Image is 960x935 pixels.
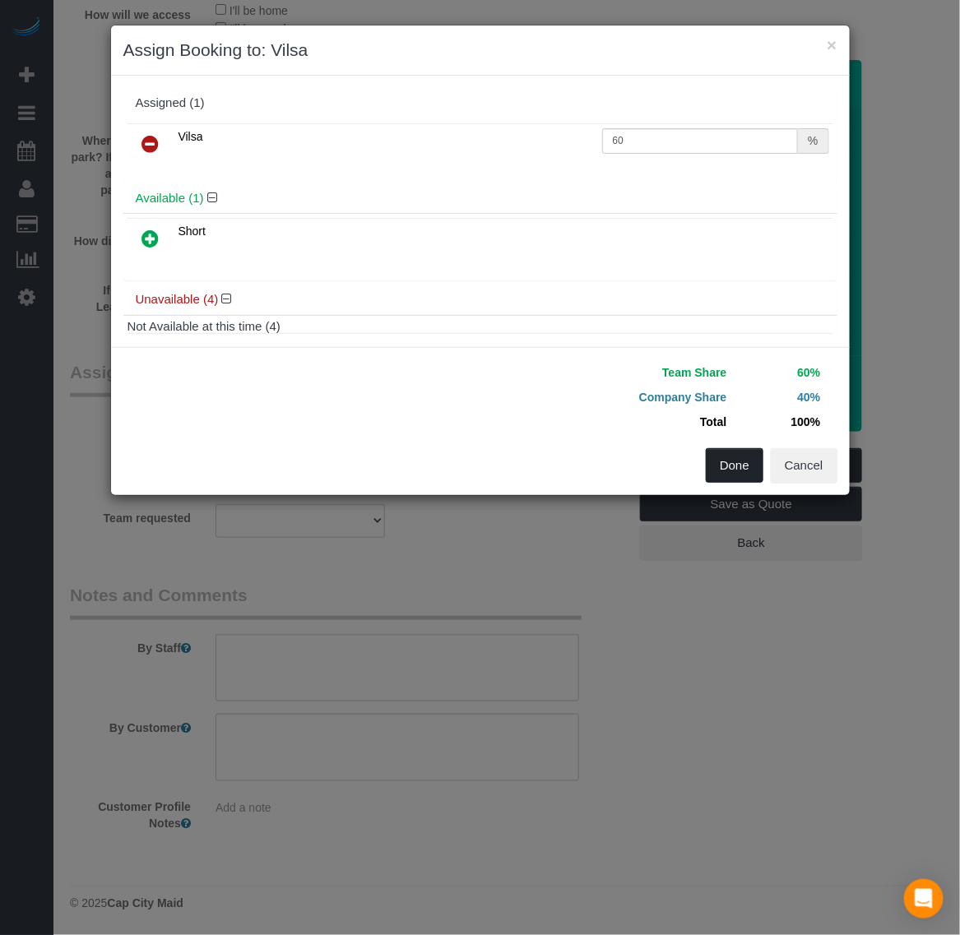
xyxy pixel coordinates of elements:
td: Team Share [493,360,731,385]
div: Open Intercom Messenger [904,879,944,919]
span: Short [179,224,206,238]
td: 40% [731,385,825,410]
div: % [798,128,828,154]
button: Done [706,448,763,483]
h4: Available (1) [136,192,825,206]
div: Assigned (1) [136,96,825,110]
button: × [827,36,837,53]
td: 60% [731,360,825,385]
td: Company Share [493,385,731,410]
span: Vilsa [179,130,203,143]
td: Total [493,410,731,434]
button: Cancel [771,448,837,483]
h4: Not Available at this time (4) [128,320,833,334]
td: 100% [731,410,825,434]
h3: Assign Booking to: Vilsa [123,38,837,62]
h4: Unavailable (4) [136,293,825,307]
